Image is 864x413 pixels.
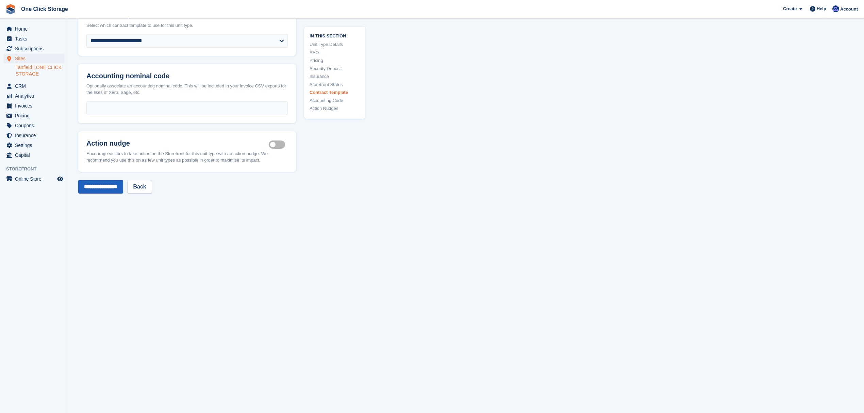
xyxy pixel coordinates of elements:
a: Back [127,180,152,194]
a: menu [3,24,64,34]
a: Preview store [56,175,64,183]
a: menu [3,101,64,111]
img: Thomas [832,5,839,12]
a: SEO [310,49,360,56]
span: Insurance [15,131,56,140]
div: Optionally associate an accounting nominal code. This will be included in your invoice CSV export... [86,83,288,96]
span: Online Store [15,174,56,184]
a: menu [3,81,64,91]
div: Select which contract template to use for this unit type. [86,22,288,29]
a: menu [3,150,64,160]
a: Security Deposit [310,65,360,72]
span: Storefront [6,166,68,172]
a: Pricing [310,57,360,64]
span: Coupons [15,121,56,130]
a: Insurance [310,73,360,80]
span: Help [817,5,826,12]
span: Create [783,5,797,12]
span: CRM [15,81,56,91]
a: menu [3,141,64,150]
span: Subscriptions [15,44,56,53]
span: Sites [15,54,56,63]
a: menu [3,34,64,44]
span: Home [15,24,56,34]
a: Storefront Status [310,81,360,88]
span: Tasks [15,34,56,44]
span: Invoices [15,101,56,111]
span: Capital [15,150,56,160]
div: Encourage visitors to take action on the Storefront for this unit type with an action nudge. We r... [86,150,288,164]
span: Analytics [15,91,56,101]
h2: Action nudge [86,139,269,148]
a: menu [3,54,64,63]
span: Account [840,6,858,13]
a: Contract Template [310,89,360,96]
label: Is active [269,144,288,145]
span: Pricing [15,111,56,120]
a: menu [3,91,64,101]
a: menu [3,111,64,120]
a: Unit Type Details [310,41,360,48]
a: Tanfield | ONE CLICK STORAGE [16,64,64,77]
img: stora-icon-8386f47178a22dfd0bd8f6a31ec36ba5ce8667c1dd55bd0f319d3a0aa187defe.svg [5,4,16,14]
a: Accounting Code [310,97,360,104]
span: Settings [15,141,56,150]
a: menu [3,44,64,53]
a: One Click Storage [18,3,71,15]
a: menu [3,174,64,184]
a: menu [3,131,64,140]
a: menu [3,121,64,130]
h2: Accounting nominal code [86,72,288,80]
a: Action Nudges [310,105,360,112]
span: In this section [310,32,360,38]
